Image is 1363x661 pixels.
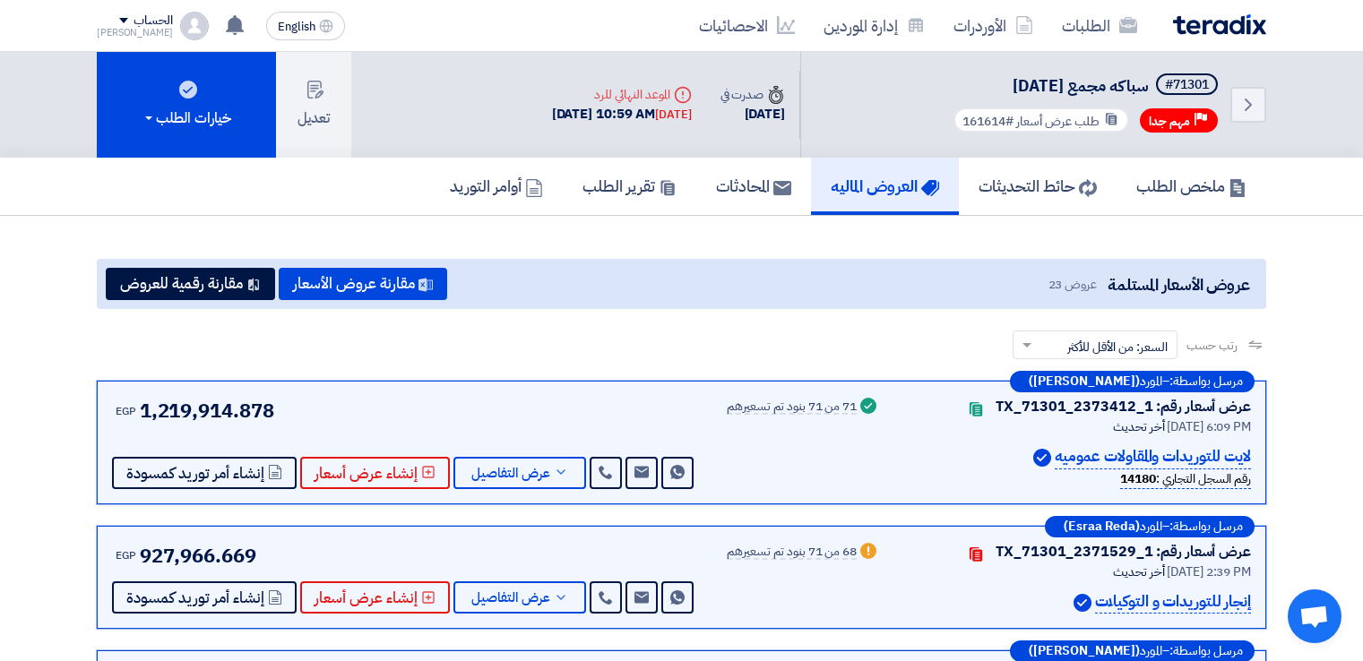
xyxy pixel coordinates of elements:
[1029,375,1140,388] b: ([PERSON_NAME])
[811,158,959,215] a: العروض الماليه
[1013,73,1149,98] span: سباكه مجمع [DATE]
[1169,375,1243,388] span: مرسل بواسطة:
[1055,445,1251,469] p: لايت للتوريدات والمقاولات عموميه
[979,176,1097,196] h5: حائط التحديثات
[116,547,136,563] span: EGP
[727,545,857,560] div: 68 من 71 بنود تم تسعيرهم
[1288,589,1341,643] div: Open chat
[112,581,297,614] button: إنشاء أمر توريد كمسودة
[1074,594,1091,612] img: Verified Account
[1064,520,1140,533] b: (Esraa Reda)
[939,4,1048,47] a: الأوردرات
[471,467,550,480] span: عرض التفاصيل
[552,104,692,124] div: [DATE] 10:59 AM
[959,158,1117,215] a: حائط التحديثات
[180,12,209,40] img: profile_test.png
[831,176,939,196] h5: العروض الماليه
[996,541,1251,562] div: عرض أسعار رقم: TX_71301_2371529_1
[1113,562,1164,581] span: أخر تحديث
[1108,272,1250,296] span: عروض الأسعار المستلمة
[1067,338,1168,356] span: السعر: من الأقل للأكثر
[1113,417,1164,436] span: أخر تحديث
[696,158,811,215] a: المحادثات
[106,268,275,300] button: مقارنة رقمية للعروض
[1167,417,1251,436] span: [DATE] 6:09 PM
[471,591,550,605] span: عرض التفاصيل
[430,158,563,215] a: أوامر التوريد
[1120,469,1251,489] div: رقم السجل التجاري :
[1140,520,1162,533] span: المورد
[142,107,231,129] div: خيارات الطلب
[1136,176,1247,196] h5: ملخص الطلب
[140,541,256,571] span: 927,966.669
[1149,113,1190,130] span: مهم جدا
[315,591,418,605] span: إنشاء عرض أسعار
[1165,79,1209,91] div: #71301
[962,112,1014,131] span: #161614
[116,403,136,419] span: EGP
[1169,520,1243,533] span: مرسل بواسطة:
[1140,375,1162,388] span: المورد
[720,85,785,104] div: صدرت في
[126,467,264,480] span: إنشاء أمر توريد كمسودة
[278,21,315,33] span: English
[727,400,857,415] div: 71 من 71 بنود تم تسعيرهم
[1169,645,1243,657] span: مرسل بواسطة:
[266,12,345,40] button: English
[112,457,297,489] button: إنشاء أمر توريد كمسودة
[1120,469,1156,488] b: 14180
[582,176,677,196] h5: تقرير الطلب
[1140,645,1162,657] span: المورد
[97,52,276,158] button: خيارات الطلب
[685,4,809,47] a: الاحصائيات
[552,85,692,104] div: الموعد النهائي للرد
[1045,516,1255,537] div: –
[1033,449,1051,467] img: Verified Account
[563,158,696,215] a: تقرير الطلب
[1016,112,1100,131] span: طلب عرض أسعار
[1048,275,1097,294] span: عروض 23
[1095,590,1251,614] p: إنجار للتوريدات و التوكيلات
[1117,158,1266,215] a: ملخص الطلب
[126,591,264,605] span: إنشاء أمر توريد كمسودة
[809,4,939,47] a: إدارة الموردين
[1010,371,1255,392] div: –
[300,581,450,614] button: إنشاء عرض أسعار
[300,457,450,489] button: إنشاء عرض أسعار
[450,176,543,196] h5: أوامر التوريد
[315,467,418,480] span: إنشاء عرض أسعار
[279,268,447,300] button: مقارنة عروض الأسعار
[97,28,173,38] div: [PERSON_NAME]
[1186,336,1238,355] span: رتب حسب
[140,396,274,425] span: 1,219,914.878
[1029,645,1140,657] b: ([PERSON_NAME])
[453,581,586,614] button: عرض التفاصيل
[1167,562,1251,581] span: [DATE] 2:39 PM
[720,104,785,124] div: [DATE]
[1048,4,1152,47] a: الطلبات
[716,176,791,196] h5: المحادثات
[453,457,586,489] button: عرض التفاصيل
[1173,14,1266,35] img: Teradix logo
[950,73,1221,99] h5: سباكه مجمع 7/9/2025
[655,106,691,124] div: [DATE]
[134,13,172,29] div: الحساب
[276,52,351,158] button: تعديل
[996,396,1251,417] div: عرض أسعار رقم: TX_71301_2373412_1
